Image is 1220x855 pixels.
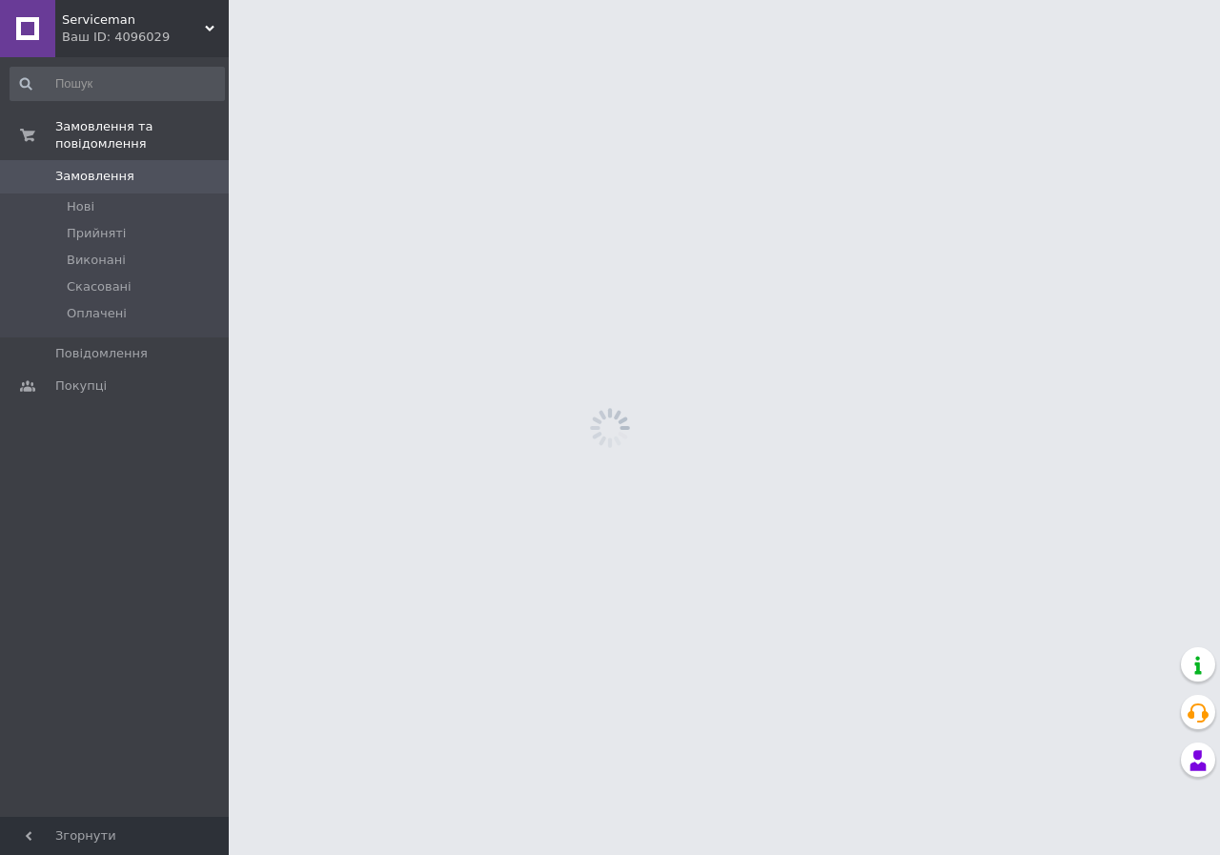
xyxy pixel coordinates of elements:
[67,252,126,269] span: Виконані
[67,278,132,295] span: Скасовані
[67,198,94,215] span: Нові
[67,225,126,242] span: Прийняті
[62,29,229,46] div: Ваш ID: 4096029
[55,168,134,185] span: Замовлення
[55,377,107,395] span: Покупці
[55,118,229,153] span: Замовлення та повідомлення
[10,67,225,101] input: Пошук
[67,305,127,322] span: Оплачені
[55,345,148,362] span: Повідомлення
[62,11,205,29] span: Serviceman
